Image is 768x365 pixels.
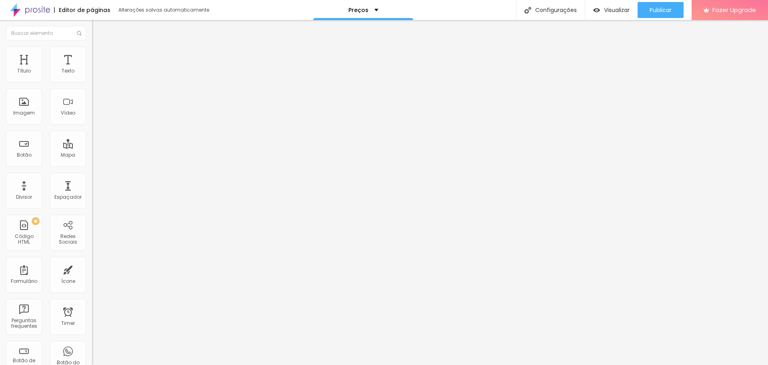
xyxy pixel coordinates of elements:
[54,194,82,200] div: Espaçador
[17,68,31,74] div: Título
[54,7,110,13] div: Editor de páginas
[348,7,368,13] p: Preços
[524,7,531,14] img: Icone
[8,318,40,329] div: Perguntas frequentes
[638,2,684,18] button: Publicar
[61,278,75,284] div: Ícone
[52,234,84,245] div: Redes Sociais
[585,2,638,18] button: Visualizar
[11,278,37,284] div: Formulário
[604,7,630,13] span: Visualizar
[6,26,86,40] input: Buscar elemento
[61,152,75,158] div: Mapa
[593,7,600,14] img: view-1.svg
[8,234,40,245] div: Código HTML
[92,20,768,365] iframe: Editor
[650,7,672,13] span: Publicar
[61,321,75,326] div: Timer
[118,8,210,12] div: Alterações salvas automaticamente
[16,194,32,200] div: Divisor
[712,6,756,13] span: Fazer Upgrade
[17,152,32,158] div: Botão
[62,68,74,74] div: Texto
[77,31,82,36] img: Icone
[13,110,35,116] div: Imagem
[61,110,75,116] div: Vídeo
